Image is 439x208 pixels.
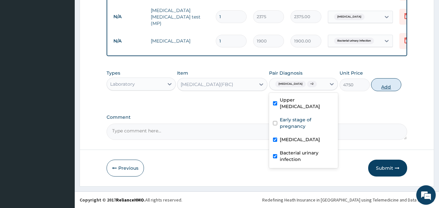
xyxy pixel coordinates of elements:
td: [MEDICAL_DATA] [148,34,213,47]
span: We're online! [38,63,90,128]
button: Submit [368,160,407,177]
td: N/A [110,35,148,47]
label: Unit Price [340,70,363,76]
textarea: Type your message and hit 'Enter' [3,139,124,162]
button: Previous [107,160,144,177]
span: [MEDICAL_DATA] [275,81,306,87]
label: Upper [MEDICAL_DATA] [280,97,334,110]
td: [MEDICAL_DATA] [MEDICAL_DATA] test (MP) [148,4,213,30]
div: Laboratory [110,81,135,87]
div: Redefining Heath Insurance in [GEOGRAPHIC_DATA] using Telemedicine and Data Science! [262,197,434,203]
span: [MEDICAL_DATA] [334,14,365,20]
label: Pair Diagnosis [269,70,303,76]
div: Minimize live chat window [107,3,122,19]
label: Early stage of pregnancy [280,116,334,129]
span: Bacterial urinary infection [334,38,374,44]
label: [MEDICAL_DATA] [280,136,320,143]
strong: Copyright © 2017 . [80,197,145,203]
label: Bacterial urinary infection [280,150,334,163]
label: Comment [107,115,407,120]
footer: All rights reserved. [75,191,439,208]
span: + 2 [307,81,317,87]
label: Types [107,70,120,76]
div: Chat with us now [34,36,109,45]
label: Item [177,70,188,76]
img: d_794563401_company_1708531726252_794563401 [12,32,26,49]
button: Add [371,78,401,91]
td: N/A [110,11,148,23]
a: RelianceHMO [116,197,144,203]
div: [MEDICAL_DATA](FBC) [181,81,233,88]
